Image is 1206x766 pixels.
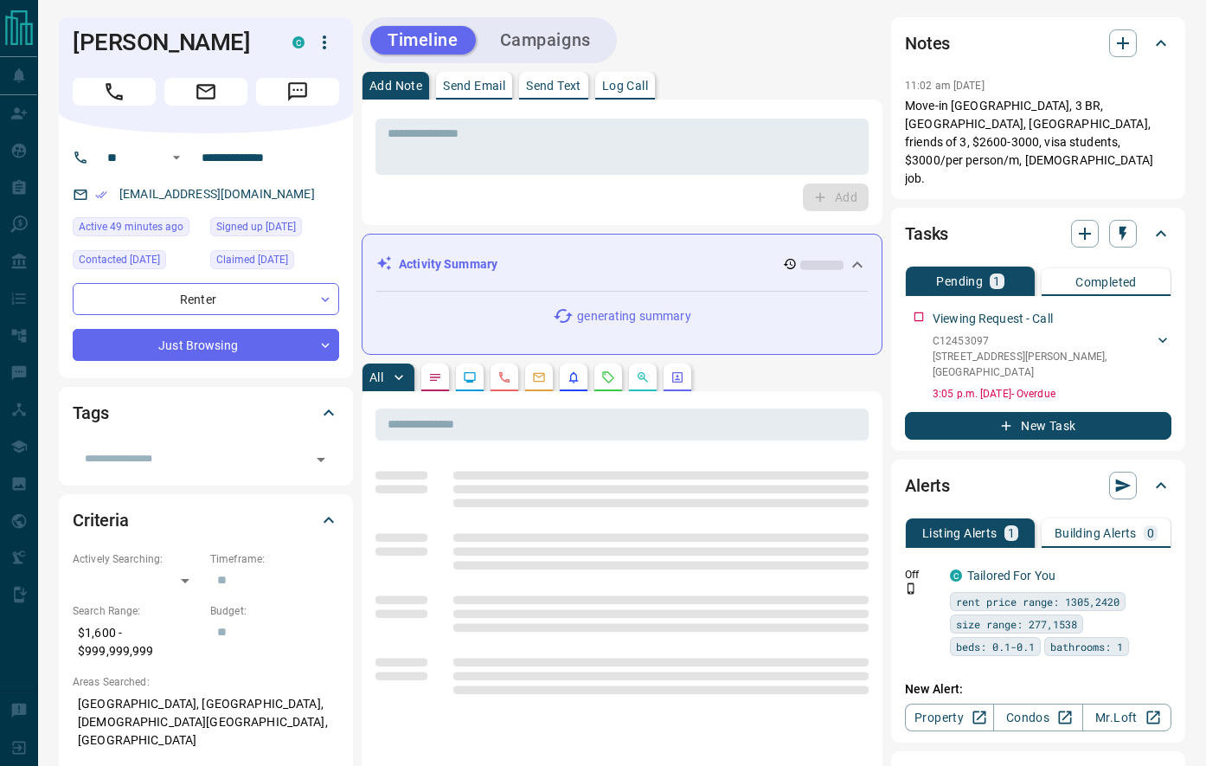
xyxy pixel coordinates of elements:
svg: Push Notification Only [905,583,917,595]
span: Email [164,78,247,106]
div: Thu Apr 28 2022 [73,250,202,274]
span: Message [256,78,339,106]
span: bathrooms: 1 [1050,638,1123,655]
div: Criteria [73,499,339,541]
p: [STREET_ADDRESS][PERSON_NAME] , [GEOGRAPHIC_DATA] [933,349,1154,380]
a: Mr.Loft [1082,704,1171,731]
p: Building Alerts [1055,527,1137,539]
div: C12453097[STREET_ADDRESS][PERSON_NAME],[GEOGRAPHIC_DATA] [933,330,1171,383]
span: beds: 0.1-0.1 [956,638,1035,655]
svg: Lead Browsing Activity [463,370,477,384]
p: Listing Alerts [922,527,998,539]
div: condos.ca [292,36,305,48]
p: Move-in [GEOGRAPHIC_DATA], 3 BR, [GEOGRAPHIC_DATA], [GEOGRAPHIC_DATA], friends of 3, $2600-3000, ... [905,97,1171,188]
a: Property [905,704,994,731]
div: Just Browsing [73,329,339,361]
h2: Criteria [73,506,129,534]
p: Search Range: [73,603,202,619]
button: New Task [905,412,1171,440]
p: Timeframe: [210,551,339,567]
span: Signed up [DATE] [216,218,296,235]
p: Budget: [210,603,339,619]
p: Send Text [526,80,581,92]
div: condos.ca [950,570,962,582]
p: Add Note [369,80,422,92]
div: Tags [73,392,339,434]
div: Tue Apr 26 2022 [210,217,339,241]
svg: Requests [601,370,615,384]
p: 1 [1008,527,1015,539]
p: Off [905,567,940,583]
div: Renter [73,283,339,315]
span: rent price range: 1305,2420 [956,593,1119,610]
p: C12453097 [933,333,1154,349]
span: size range: 277,1538 [956,615,1077,633]
p: Viewing Request - Call [933,310,1053,328]
h2: Alerts [905,472,950,499]
div: Sat Mar 22 2025 [210,250,339,274]
p: New Alert: [905,680,1171,698]
h2: Tags [73,399,108,427]
span: Claimed [DATE] [216,251,288,268]
button: Campaigns [483,26,608,55]
span: Call [73,78,156,106]
p: Pending [936,275,983,287]
h1: [PERSON_NAME] [73,29,266,56]
svg: Calls [497,370,511,384]
p: Areas Searched: [73,674,339,690]
p: generating summary [577,307,690,325]
svg: Agent Actions [670,370,684,384]
svg: Email Verified [95,189,107,201]
p: [GEOGRAPHIC_DATA], [GEOGRAPHIC_DATA], [DEMOGRAPHIC_DATA][GEOGRAPHIC_DATA], [GEOGRAPHIC_DATA] [73,690,339,755]
p: Actively Searching: [73,551,202,567]
a: Condos [993,704,1082,731]
p: Log Call [602,80,648,92]
p: Completed [1075,276,1137,288]
p: 1 [993,275,1000,287]
div: Tue Oct 14 2025 [73,217,202,241]
svg: Listing Alerts [567,370,581,384]
svg: Opportunities [636,370,650,384]
p: $1,600 - $999,999,999 [73,619,202,666]
p: Send Email [443,80,505,92]
p: 11:02 am [DATE] [905,80,985,92]
svg: Notes [428,370,442,384]
p: Activity Summary [399,255,497,274]
div: Alerts [905,465,1171,506]
div: Activity Summary [376,248,868,280]
button: Open [166,147,187,168]
p: 0 [1147,527,1154,539]
p: All [369,371,383,383]
a: [EMAIL_ADDRESS][DOMAIN_NAME] [119,187,315,201]
span: Contacted [DATE] [79,251,160,268]
div: Notes [905,23,1171,64]
svg: Emails [532,370,546,384]
div: Tasks [905,213,1171,254]
h2: Notes [905,29,950,57]
button: Timeline [370,26,476,55]
button: Open [309,447,333,472]
span: Active 49 minutes ago [79,218,183,235]
p: 3:05 p.m. [DATE] - Overdue [933,386,1171,402]
h2: Tasks [905,220,948,248]
a: Tailored For You [967,569,1055,583]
